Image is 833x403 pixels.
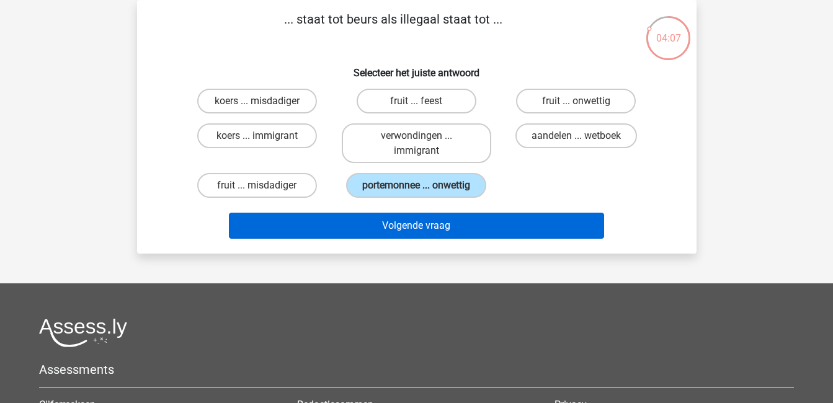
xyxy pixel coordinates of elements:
[357,89,476,113] label: fruit ... feest
[157,57,677,79] h6: Selecteer het juiste antwoord
[645,15,692,46] div: 04:07
[197,89,317,113] label: koers ... misdadiger
[39,318,127,347] img: Assessly logo
[515,123,637,148] label: aandelen ... wetboek
[346,173,486,198] label: portemonnee ... onwettig
[197,173,317,198] label: fruit ... misdadiger
[229,213,604,239] button: Volgende vraag
[157,10,630,47] p: ... staat tot beurs als illegaal staat tot ...
[342,123,491,163] label: verwondingen ... immigrant
[39,362,794,377] h5: Assessments
[197,123,317,148] label: koers ... immigrant
[516,89,636,113] label: fruit ... onwettig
